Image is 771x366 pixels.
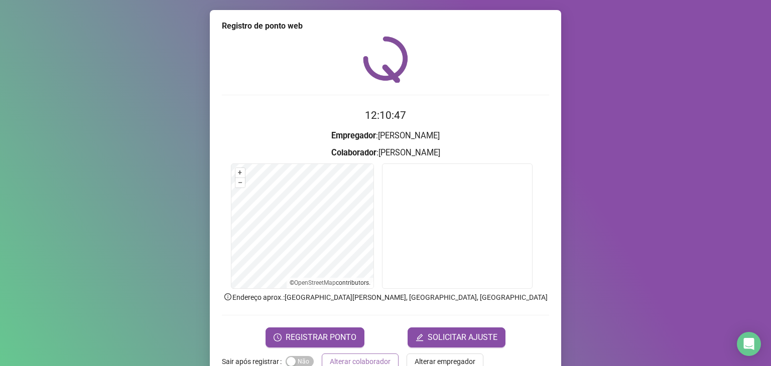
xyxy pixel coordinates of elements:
button: – [235,178,245,188]
time: 12:10:47 [365,109,406,121]
button: + [235,168,245,177]
img: QRPoint [363,36,408,83]
span: clock-circle [274,333,282,341]
strong: Colaborador [331,148,376,157]
div: Open Intercom Messenger [737,332,761,356]
p: Endereço aprox. : [GEOGRAPHIC_DATA][PERSON_NAME], [GEOGRAPHIC_DATA], [GEOGRAPHIC_DATA] [222,292,549,303]
span: SOLICITAR AJUSTE [428,331,497,343]
a: OpenStreetMap [294,279,336,286]
strong: Empregador [331,131,376,140]
span: edit [416,333,424,341]
h3: : [PERSON_NAME] [222,146,549,159]
span: REGISTRAR PONTO [286,331,356,343]
div: Registro de ponto web [222,20,549,32]
button: REGISTRAR PONTO [266,327,364,347]
h3: : [PERSON_NAME] [222,129,549,142]
button: editSOLICITAR AJUSTE [408,327,505,347]
li: © contributors. [290,279,370,286]
span: info-circle [223,292,232,301]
